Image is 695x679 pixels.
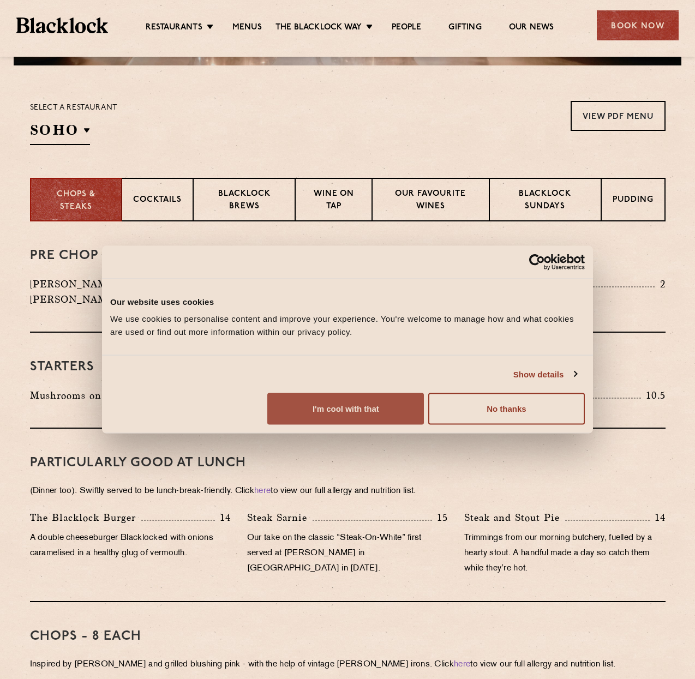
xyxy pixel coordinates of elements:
[247,510,313,525] p: Steak Sarnie
[613,194,654,208] p: Pudding
[30,360,666,374] h3: Starters
[110,295,585,308] div: Our website uses cookies
[275,22,362,34] a: The Blacklock Way
[384,188,478,214] p: Our favourite wines
[513,368,577,381] a: Show details
[571,101,666,131] a: View PDF Menu
[489,254,585,270] a: Usercentrics Cookiebot - opens in a new window
[30,456,666,470] h3: PARTICULARLY GOOD AT LUNCH
[42,189,110,213] p: Chops & Steaks
[464,510,565,525] p: Steak and Stout Pie
[307,188,360,214] p: Wine on Tap
[133,194,182,208] p: Cocktails
[392,22,421,34] a: People
[30,657,666,672] p: Inspired by [PERSON_NAME] and grilled blushing pink - with the help of vintage [PERSON_NAME] iron...
[454,660,470,669] a: here
[110,313,585,339] div: We use cookies to personalise content and improve your experience. You're welcome to manage how a...
[30,101,118,115] p: Select a restaurant
[30,629,666,644] h3: Chops - 8 each
[501,188,589,214] p: Blacklock Sundays
[30,510,141,525] p: The Blacklock Burger
[30,121,90,145] h2: SOHO
[16,17,108,33] img: BL_Textured_Logo-footer-cropped.svg
[509,22,554,34] a: Our News
[254,487,271,495] a: here
[30,277,219,307] p: [PERSON_NAME] Potted Meats & [PERSON_NAME]
[267,393,424,425] button: I'm cool with that
[597,10,679,40] div: Book Now
[205,188,284,214] p: Blacklock Brews
[30,531,231,561] p: A double cheeseburger Blacklocked with onions caramelised in a healthy glug of vermouth.
[30,484,666,499] p: (Dinner too). Swiftly served to be lunch-break-friendly. Click to view our full allergy and nutri...
[215,510,231,525] p: 14
[146,22,202,34] a: Restaurants
[30,249,666,263] h3: Pre Chop Bites
[464,531,665,576] p: Trimmings from our morning butchery, fuelled by a hearty stout. A handful made a day so catch the...
[428,393,585,425] button: No thanks
[432,510,448,525] p: 15
[448,22,481,34] a: Gifting
[650,510,666,525] p: 14
[655,277,666,291] p: 2
[641,388,665,402] p: 10.5
[30,388,135,403] p: Mushrooms on Toast
[232,22,262,34] a: Menus
[247,531,448,576] p: Our take on the classic “Steak-On-White” first served at [PERSON_NAME] in [GEOGRAPHIC_DATA] in [D...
